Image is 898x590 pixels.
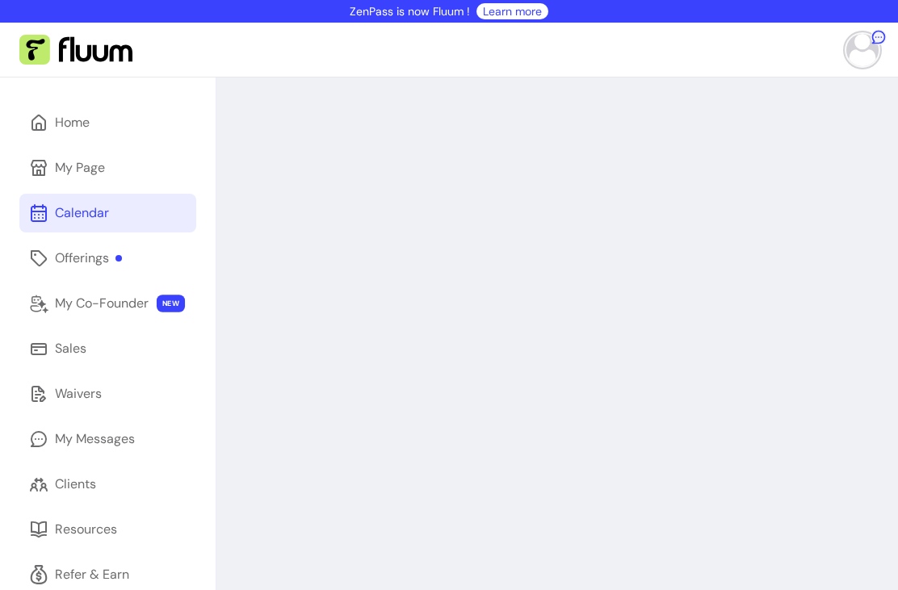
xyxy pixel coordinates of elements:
div: Resources [55,520,117,539]
div: Home [55,113,90,132]
a: Sales [19,329,196,368]
div: My Co-Founder [55,294,149,313]
span: NEW [157,295,185,312]
a: Home [19,103,196,142]
a: Offerings [19,239,196,278]
a: My Page [19,149,196,187]
div: Waivers [55,384,102,404]
a: My Co-Founder NEW [19,284,196,323]
div: Calendar [55,203,109,223]
div: My Page [55,158,105,178]
div: Clients [55,475,96,494]
img: Fluum Logo [19,35,132,65]
a: Waivers [19,375,196,413]
a: My Messages [19,420,196,458]
div: Refer & Earn [55,565,129,584]
a: Learn more [483,3,542,19]
a: Clients [19,465,196,504]
button: avatar [840,34,879,66]
div: My Messages [55,429,135,449]
p: ZenPass is now Fluum ! [350,3,470,19]
a: Calendar [19,194,196,232]
img: avatar [846,34,879,66]
div: Sales [55,339,86,358]
div: Offerings [55,249,122,268]
a: Resources [19,510,196,549]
